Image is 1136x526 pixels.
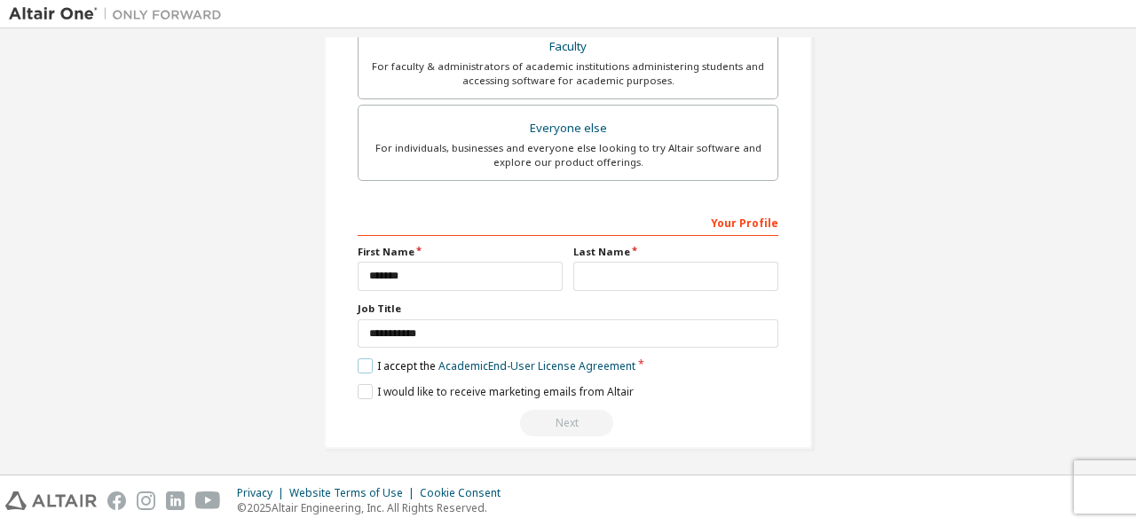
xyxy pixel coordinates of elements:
div: Your Profile [358,208,778,236]
div: For individuals, businesses and everyone else looking to try Altair software and explore our prod... [369,141,767,169]
div: For faculty & administrators of academic institutions administering students and accessing softwa... [369,59,767,88]
div: Everyone else [369,116,767,141]
div: You need to provide your academic email [358,410,778,436]
img: Altair One [9,5,231,23]
label: Last Name [573,245,778,259]
label: First Name [358,245,563,259]
div: Website Terms of Use [289,486,420,500]
label: I accept the [358,358,635,373]
img: linkedin.svg [166,491,185,510]
div: Faculty [369,35,767,59]
img: youtube.svg [195,491,221,510]
div: Cookie Consent [420,486,511,500]
img: altair_logo.svg [5,491,97,510]
p: © 2025 Altair Engineering, Inc. All Rights Reserved. [237,500,511,515]
img: facebook.svg [107,491,126,510]
label: I would like to receive marketing emails from Altair [358,384,634,399]
label: Job Title [358,302,778,316]
img: instagram.svg [137,491,155,510]
div: Privacy [237,486,289,500]
a: Academic End-User License Agreement [438,358,635,373]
